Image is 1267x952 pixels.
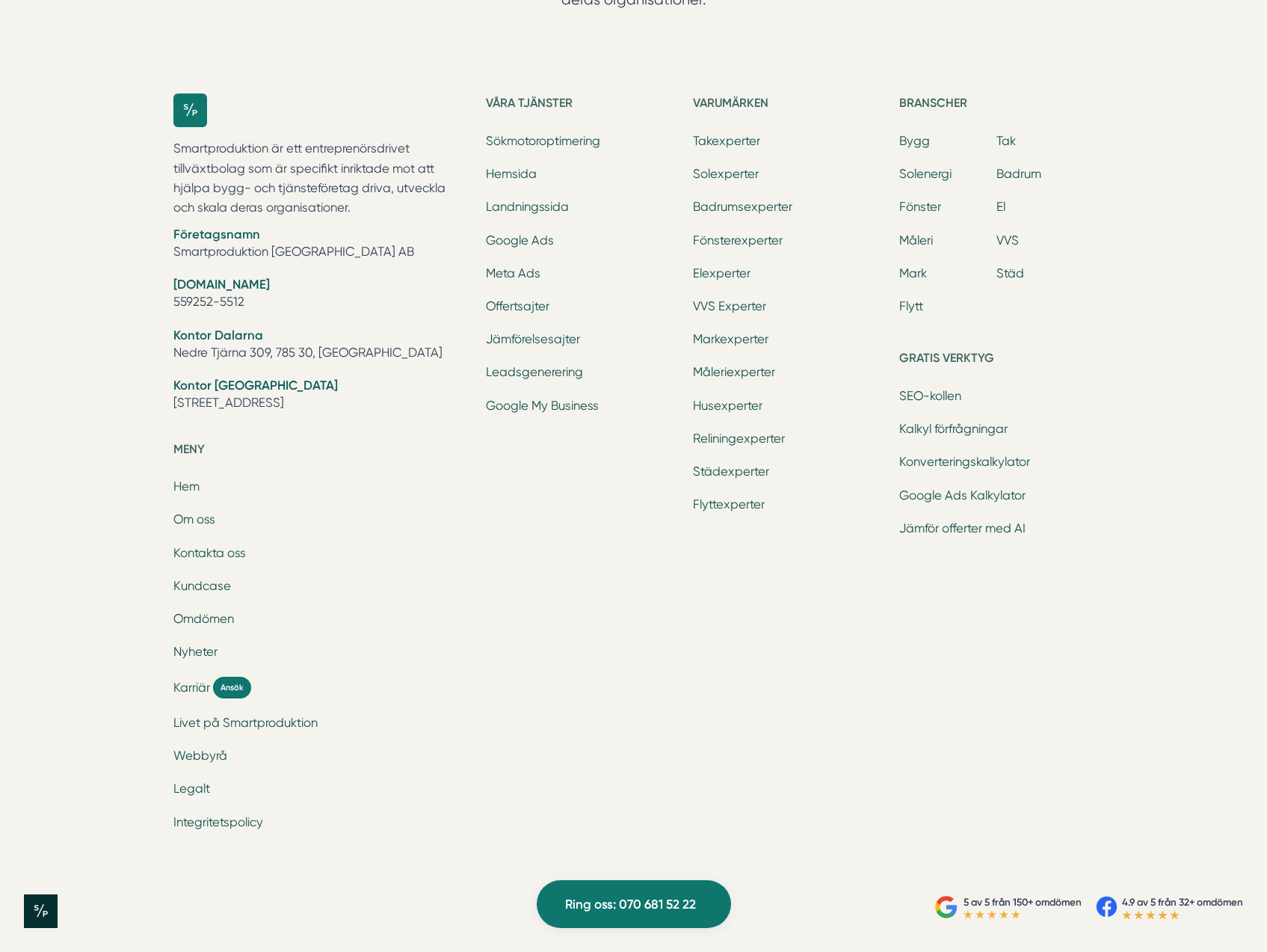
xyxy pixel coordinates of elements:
[173,815,263,829] a: Integritetspolicy
[486,167,537,181] a: Hemsida
[693,399,762,413] a: Husexperter
[173,645,218,659] a: Nyheter
[899,422,1008,436] a: Kalkyl förfrågningar
[899,348,1094,372] h5: Gratis verktyg
[173,139,469,218] p: Smartproduktion är ett entreprenörsdrivet tillväxtbolag som är specifikt inriktade mot att hjälpa...
[173,276,469,314] li: 559252-5512
[173,328,263,343] strong: Kontor Dalarna
[486,365,583,379] a: Leadsgenerering
[173,716,318,730] a: Livet på Smartproduktion
[486,299,549,313] a: Offertsajter
[173,377,469,415] li: [STREET_ADDRESS]
[996,134,1016,148] a: Tak
[693,167,759,181] a: Solexperter
[899,233,933,248] a: Måleri
[899,134,930,148] a: Bygg
[486,93,680,117] h5: Våra tjänster
[565,894,696,915] span: Ring oss: 070 681 52 22
[173,440,469,464] h5: Meny
[964,894,1082,910] p: 5 av 5 från 150+ omdömen
[899,455,1030,469] a: Konverteringskalkylator
[693,200,792,214] a: Badrumsexperter
[899,167,952,181] a: Solenergi
[693,497,765,512] a: Flyttexperter
[486,266,540,280] a: Meta Ads
[693,464,769,479] a: Städexperter
[173,546,246,560] a: Kontakta oss
[173,277,270,292] strong: [DOMAIN_NAME]
[996,266,1024,280] a: Städ
[996,233,1019,248] a: VVS
[173,612,234,626] a: Omdömen
[173,226,469,264] li: Smartproduktion [GEOGRAPHIC_DATA] AB
[537,880,731,928] a: Ring oss: 070 681 52 22
[693,233,783,248] a: Fönsterexperter
[693,365,775,379] a: Måleriexperter
[693,266,750,280] a: Elexperter
[486,332,580,346] a: Jämförelsesajter
[486,233,554,248] a: Google Ads
[486,134,600,148] a: Sökmotoroptimering
[899,299,923,313] a: Flytt
[173,579,231,593] a: Kundcase
[996,167,1041,181] a: Badrum
[173,679,210,696] span: Karriär
[486,200,569,214] a: Landningssida
[173,227,260,242] strong: Företagsnamn
[173,327,469,365] li: Nedre Tjärna 309, 785 30, [GEOGRAPHIC_DATA]
[486,399,599,413] a: Google My Business
[693,93,887,117] h5: Varumärken
[899,521,1026,535] a: Jämför offerter med AI
[899,266,927,280] a: Mark
[213,677,251,698] span: Ansök
[173,781,210,796] a: Legalt
[173,378,338,393] strong: Kontor [GEOGRAPHIC_DATA]
[693,134,760,148] a: Takexperter
[899,93,1094,117] h5: Branscher
[693,299,766,313] a: VVS Experter
[173,512,215,526] a: Om oss
[173,479,200,494] a: Hem
[173,677,469,698] a: Karriär Ansök
[899,389,961,403] a: SEO-kollen
[1122,894,1243,910] p: 4.9 av 5 från 32+ omdömen
[693,432,785,446] a: Reliningexperter
[899,488,1026,503] a: Google Ads Kalkylator
[173,749,227,763] a: Webbyrå
[996,200,1005,214] a: El
[693,332,768,346] a: Markexperter
[899,200,941,214] a: Fönster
